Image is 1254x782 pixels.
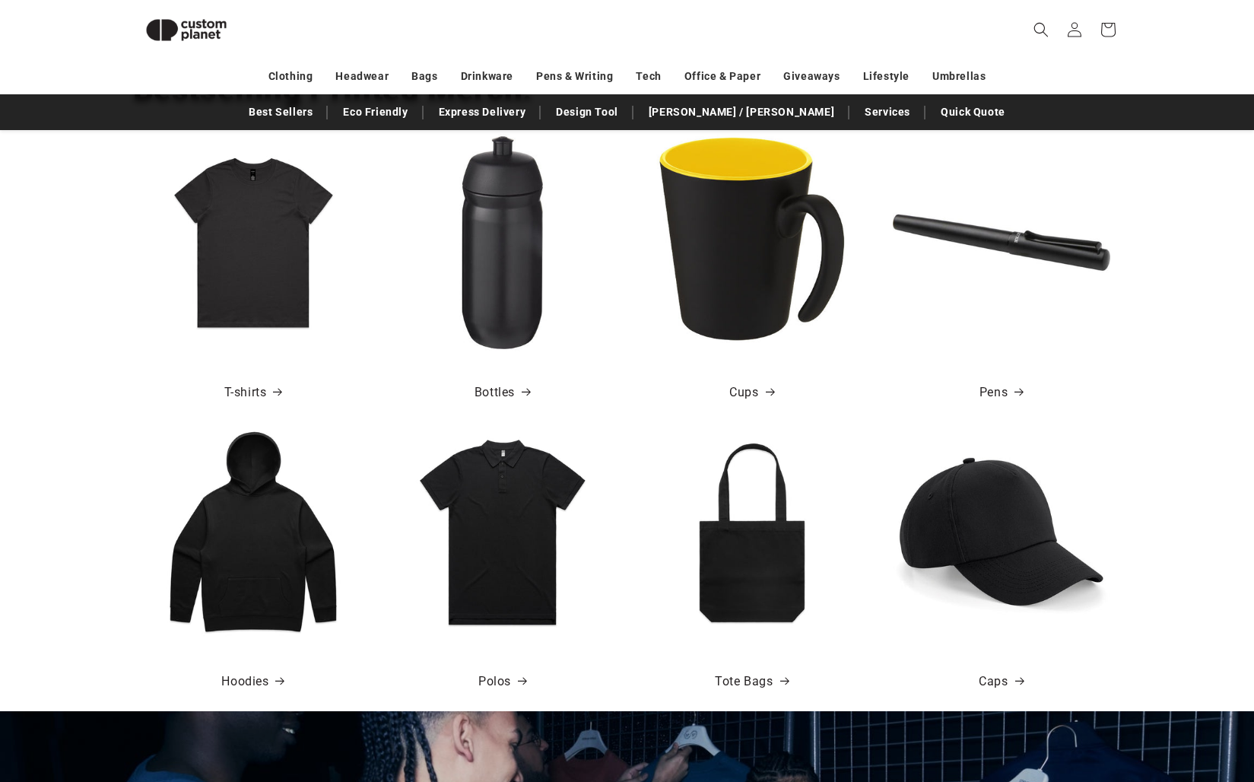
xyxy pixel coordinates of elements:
a: Drinkware [461,63,513,90]
a: Best Sellers [241,99,320,126]
img: Oli 360 ml ceramic mug with handle [643,134,861,351]
a: Hoodies [221,671,284,693]
a: Caps [979,671,1023,693]
a: Pens [979,382,1023,404]
a: Express Delivery [431,99,534,126]
a: [PERSON_NAME] / [PERSON_NAME] [641,99,842,126]
a: Umbrellas [932,63,986,90]
img: Custom Planet [133,6,240,54]
a: Bottles [475,382,530,404]
a: Tech [636,63,661,90]
a: Lifestyle [863,63,910,90]
a: Office & Paper [684,63,760,90]
a: Quick Quote [933,99,1013,126]
summary: Search [1024,13,1058,46]
a: Design Tool [548,99,626,126]
a: Giveaways [783,63,840,90]
a: Bags [411,63,437,90]
img: HydroFlex™ 500 ml squeezy sport bottle [394,134,611,351]
a: Services [857,99,918,126]
a: T-shirts [224,382,282,404]
a: Headwear [335,63,389,90]
iframe: Chat Widget [993,618,1254,782]
a: Cups [729,382,773,404]
a: Eco Friendly [335,99,415,126]
a: Tote Bags [715,671,788,693]
a: Clothing [268,63,313,90]
a: Pens & Writing [536,63,613,90]
a: Polos [478,671,526,693]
